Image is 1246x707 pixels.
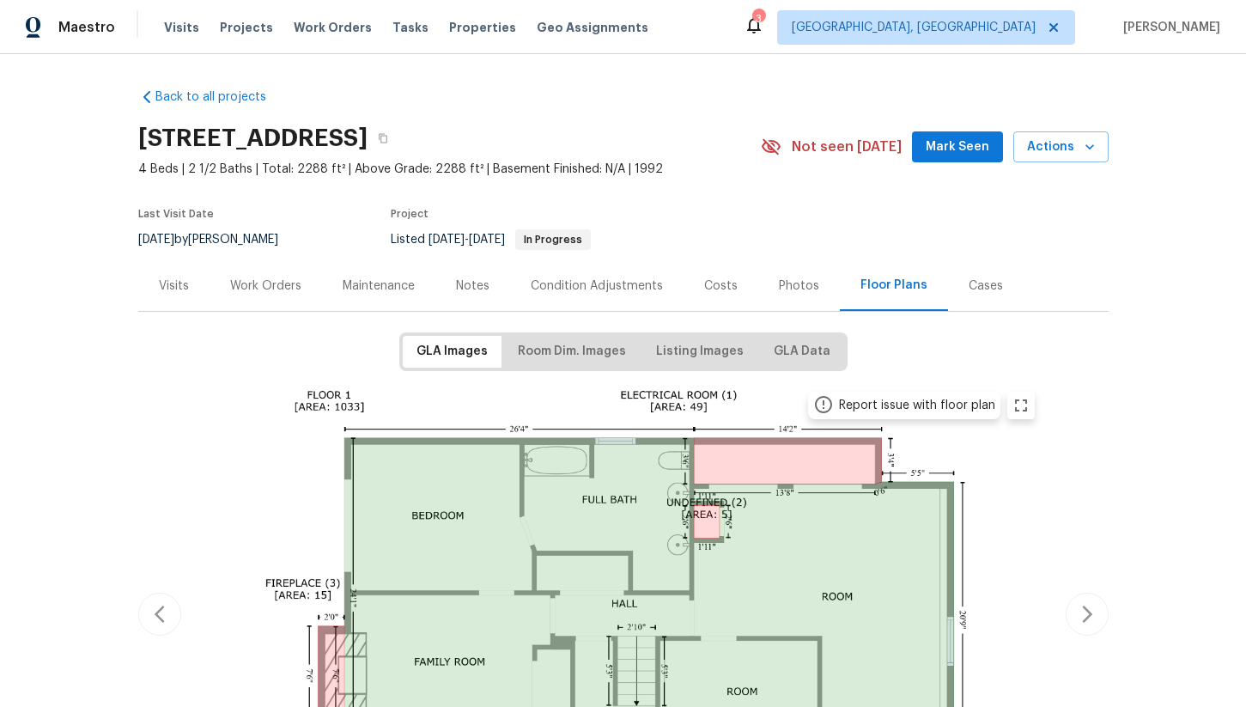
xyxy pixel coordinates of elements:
span: Project [391,209,429,219]
button: Listing Images [642,336,757,368]
div: Photos [779,277,819,295]
span: Listed [391,234,591,246]
div: Floor Plans [860,277,927,294]
div: Condition Adjustments [531,277,663,295]
div: Maintenance [343,277,415,295]
div: 3 [752,10,764,27]
span: Listing Images [656,341,744,363]
div: Notes [456,277,489,295]
div: Report issue with floor plan [839,397,995,414]
div: Costs [704,277,738,295]
span: Tasks [392,21,429,34]
span: 4 Beds | 2 1/2 Baths | Total: 2288 ft² | Above Grade: 2288 ft² | Basement Finished: N/A | 1992 [138,161,761,178]
span: Room Dim. Images [518,341,626,363]
span: GLA Images [416,341,488,363]
button: GLA Images [403,336,501,368]
h2: [STREET_ADDRESS] [138,130,368,147]
div: Visits [159,277,189,295]
span: In Progress [517,235,589,245]
span: Projects [220,19,273,36]
span: Visits [164,19,199,36]
span: Maestro [58,19,115,36]
span: Properties [449,19,516,36]
span: Not seen [DATE] [792,138,902,155]
button: GLA Data [760,336,844,368]
a: Back to all projects [138,88,303,106]
span: Last Visit Date [138,209,214,219]
button: zoom in [1007,392,1035,419]
div: Cases [969,277,1003,295]
div: by [PERSON_NAME] [138,229,299,250]
span: Work Orders [294,19,372,36]
div: Work Orders [230,277,301,295]
span: GLA Data [774,341,830,363]
button: Actions [1013,131,1109,163]
button: Mark Seen [912,131,1003,163]
button: Copy Address [368,123,398,154]
button: Room Dim. Images [504,336,640,368]
span: [DATE] [138,234,174,246]
span: [DATE] [469,234,505,246]
span: Actions [1027,137,1095,158]
span: Mark Seen [926,137,989,158]
span: [GEOGRAPHIC_DATA], [GEOGRAPHIC_DATA] [792,19,1036,36]
span: [PERSON_NAME] [1116,19,1220,36]
span: - [429,234,505,246]
span: Geo Assignments [537,19,648,36]
span: [DATE] [429,234,465,246]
